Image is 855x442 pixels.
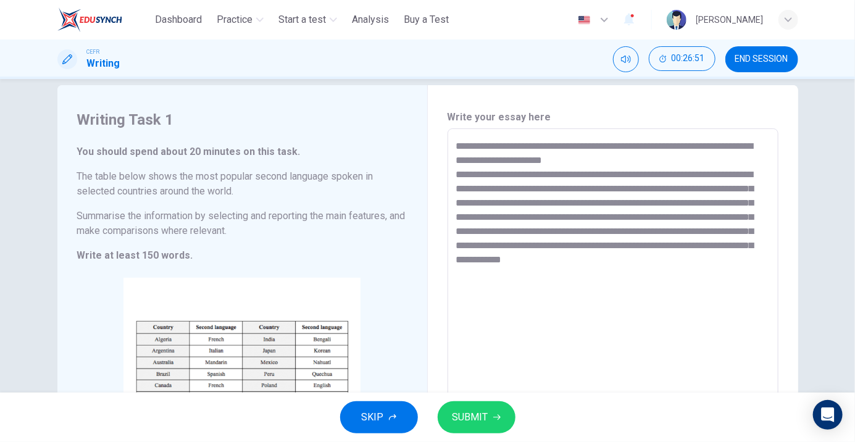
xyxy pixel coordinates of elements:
[273,9,342,31] button: Start a test
[87,48,100,56] span: CEFR
[362,409,384,426] span: SKIP
[340,401,418,433] button: SKIP
[278,12,326,27] span: Start a test
[150,9,207,31] button: Dashboard
[217,12,252,27] span: Practice
[77,110,407,130] h4: Writing Task 1
[57,7,122,32] img: ELTC logo
[77,249,193,261] strong: Write at least 150 words.
[212,9,269,31] button: Practice
[649,46,715,71] button: 00:26:51
[667,10,686,30] img: Profile picture
[448,110,778,125] h6: Write your essay here
[57,7,151,32] a: ELTC logo
[87,56,120,71] h1: Writing
[577,15,592,25] img: en
[404,12,449,27] span: Buy a Test
[649,46,715,72] div: Hide
[155,12,202,27] span: Dashboard
[453,409,488,426] span: SUBMIT
[613,46,639,72] div: Mute
[77,209,407,238] h6: Summarise the information by selecting and reporting the main features, and make comparisons wher...
[399,9,454,31] button: Buy a Test
[696,12,764,27] div: [PERSON_NAME]
[672,54,705,64] span: 00:26:51
[347,9,394,31] button: Analysis
[352,12,389,27] span: Analysis
[77,169,407,199] h6: The table below shows the most popular second language spoken in selected countries around the wo...
[725,46,798,72] button: END SESSION
[77,144,407,159] h6: You should spend about 20 minutes on this task.
[735,54,788,64] span: END SESSION
[438,401,515,433] button: SUBMIT
[813,400,843,430] div: Open Intercom Messenger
